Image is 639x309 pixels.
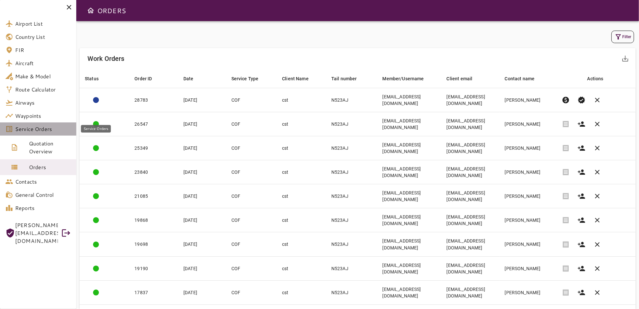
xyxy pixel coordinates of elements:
td: 19868 [129,208,178,232]
td: cst [277,136,326,160]
td: N523AJ [326,256,377,280]
td: [EMAIL_ADDRESS][DOMAIN_NAME] [377,184,441,208]
button: Create customer [574,212,589,228]
span: Order ID [134,75,160,83]
span: Contacts [15,178,71,186]
button: Create customer [574,285,589,300]
div: Date [183,75,194,83]
span: Contact name [505,75,543,83]
span: Orders [29,163,71,171]
span: Reports [15,204,71,212]
td: 21085 [129,184,178,208]
span: Invoice order [558,261,574,276]
span: Airways [15,99,71,107]
button: Create customer [574,261,589,276]
span: Member/Username [383,75,433,83]
td: cst [277,280,326,304]
td: N523AJ [326,208,377,232]
div: Contact name [505,75,535,83]
div: COMPLETED [93,290,99,296]
span: clear [593,216,601,224]
span: Route Calculator [15,86,71,93]
span: clear [593,192,601,200]
div: Service Type [231,75,259,83]
span: paid [562,96,570,104]
div: COMPLETED [93,242,99,247]
div: Order ID [134,75,152,83]
td: 26547 [129,112,178,136]
button: Cancel order [589,92,605,108]
button: Export [617,51,633,66]
span: [PERSON_NAME][EMAIL_ADDRESS][DOMAIN_NAME] [15,221,58,245]
td: 28783 [129,88,178,112]
button: Cancel order [589,188,605,204]
td: [EMAIL_ADDRESS][DOMAIN_NAME] [441,160,500,184]
h6: ORDERS [97,5,126,16]
td: [PERSON_NAME] [500,112,556,136]
td: [PERSON_NAME] [500,280,556,304]
td: COF [226,256,277,280]
td: COF [226,88,277,112]
td: [EMAIL_ADDRESS][DOMAIN_NAME] [377,208,441,232]
span: Quotation Overview [29,140,71,155]
td: [EMAIL_ADDRESS][DOMAIN_NAME] [441,184,500,208]
td: N523AJ [326,160,377,184]
td: COF [226,160,277,184]
td: COF [226,184,277,208]
td: [EMAIL_ADDRESS][DOMAIN_NAME] [441,112,500,136]
span: clear [593,96,601,104]
h6: Work Orders [87,53,125,64]
td: cst [277,232,326,256]
td: 17837 [129,280,178,304]
button: Cancel order [589,140,605,156]
td: [DATE] [178,184,226,208]
td: cst [277,256,326,280]
td: [EMAIL_ADDRESS][DOMAIN_NAME] [377,112,441,136]
span: Aircraft [15,59,71,67]
td: [EMAIL_ADDRESS][DOMAIN_NAME] [441,232,500,256]
td: [PERSON_NAME] [500,232,556,256]
div: COMPLETED [93,121,99,127]
span: clear [593,168,601,176]
span: Make & Model [15,72,71,80]
td: [PERSON_NAME] [500,256,556,280]
span: clear [593,241,601,248]
td: COF [226,208,277,232]
td: [PERSON_NAME] [500,160,556,184]
span: Date [183,75,202,83]
td: 23840 [129,160,178,184]
span: Invoice order [558,164,574,180]
span: FIR [15,46,71,54]
span: clear [593,144,601,152]
span: Invoice order [558,188,574,204]
td: 19190 [129,256,178,280]
td: [EMAIL_ADDRESS][DOMAIN_NAME] [441,280,500,304]
span: clear [593,265,601,272]
div: Service Orders [81,125,111,133]
td: N523AJ [326,184,377,208]
span: Airport List [15,20,71,28]
span: clear [593,120,601,128]
td: [DATE] [178,232,226,256]
div: COMPLETED [93,217,99,223]
span: Invoice order [558,237,574,252]
span: Service Type [231,75,267,83]
td: COF [226,136,277,160]
td: [EMAIL_ADDRESS][DOMAIN_NAME] [377,232,441,256]
td: [EMAIL_ADDRESS][DOMAIN_NAME] [377,256,441,280]
div: Status [85,75,99,83]
td: [DATE] [178,136,226,160]
button: Set Permit Ready [574,92,589,108]
td: cst [277,88,326,112]
td: 25349 [129,136,178,160]
td: [DATE] [178,112,226,136]
div: ACTION REQUIRED [93,97,99,103]
button: Create customer [574,188,589,204]
td: [EMAIL_ADDRESS][DOMAIN_NAME] [441,88,500,112]
td: [EMAIL_ADDRESS][DOMAIN_NAME] [377,160,441,184]
td: N523AJ [326,280,377,304]
td: [PERSON_NAME] [500,88,556,112]
button: Filter [611,31,634,43]
span: Client Name [282,75,317,83]
button: Create customer [574,116,589,132]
